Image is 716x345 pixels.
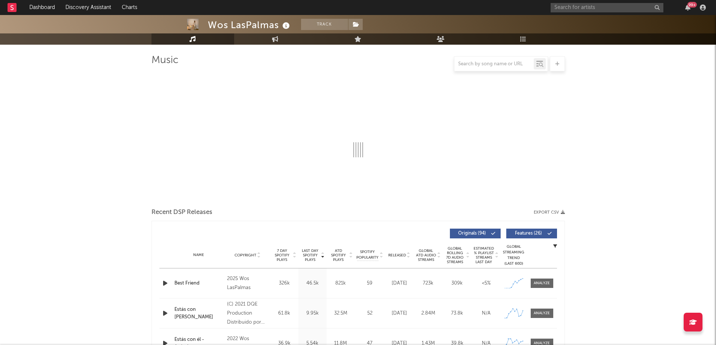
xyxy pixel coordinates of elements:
div: 59 [357,280,383,287]
div: 723k [416,280,441,287]
span: Features ( 26 ) [511,231,546,236]
span: Released [388,253,406,258]
span: Originals ( 94 ) [455,231,489,236]
div: Wos LasPalmas [208,19,292,31]
div: 32.5M [328,310,353,317]
div: Name [174,252,224,258]
button: Track [301,19,348,30]
div: 9.95k [300,310,325,317]
div: 2025 Wos LasPalmas [227,274,268,292]
input: Search by song name or URL [454,61,534,67]
span: ATD Spotify Plays [328,249,348,262]
span: 7 Day Spotify Plays [272,249,292,262]
a: Estás con [PERSON_NAME] [174,306,224,321]
button: Originals(94) [450,229,501,238]
div: Global Streaming Trend (Last 60D) [503,244,525,267]
button: Export CSV [534,210,565,215]
div: N/A [474,310,499,317]
div: (C) 2021 DQE Production Distribuido por Rimas Entertainment LLC. [227,300,268,327]
span: Global ATD Audio Streams [416,249,436,262]
input: Search for artists [551,3,663,12]
a: Best Friend [174,280,224,287]
div: <5% [474,280,499,287]
span: Spotify Popularity [356,249,378,261]
div: 2.84M [416,310,441,317]
div: 821k [328,280,353,287]
div: 46.5k [300,280,325,287]
button: Features(26) [506,229,557,238]
div: 73.8k [445,310,470,317]
span: Last Day Spotify Plays [300,249,320,262]
div: 52 [357,310,383,317]
div: [DATE] [387,280,412,287]
span: Global Rolling 7D Audio Streams [445,246,465,264]
div: [DATE] [387,310,412,317]
span: Music [151,56,179,65]
div: 99 + [687,2,697,8]
button: 99+ [685,5,690,11]
div: 61.8k [272,310,297,317]
span: Recent DSP Releases [151,208,212,217]
div: 326k [272,280,297,287]
span: Estimated % Playlist Streams Last Day [474,246,494,264]
span: Copyright [235,253,256,258]
div: 309k [445,280,470,287]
